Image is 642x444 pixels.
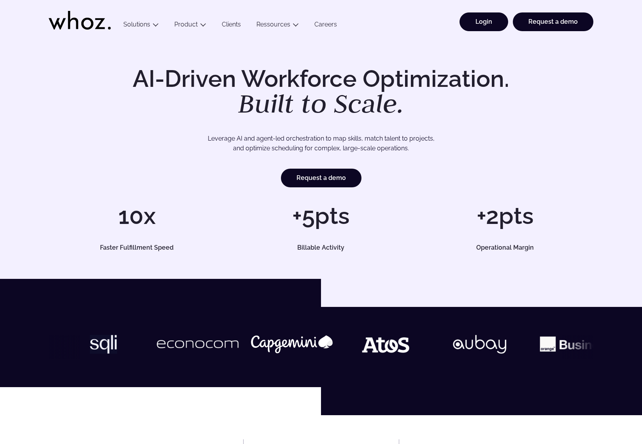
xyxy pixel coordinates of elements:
[233,204,409,227] h1: +5pts
[49,204,225,227] h1: 10x
[116,21,167,31] button: Solutions
[417,204,593,227] h1: +2pts
[281,169,361,187] a: Request a demo
[460,12,508,31] a: Login
[238,86,404,120] em: Built to Scale.
[591,393,631,433] iframe: Chatbot
[76,134,566,153] p: Leverage AI and agent-led orchestration to map skills, match talent to projects, and optimize sch...
[167,21,214,31] button: Product
[122,67,520,117] h1: AI-Driven Workforce Optimization.
[58,245,216,251] h5: Faster Fulfillment Speed
[214,21,249,31] a: Clients
[307,21,345,31] a: Careers
[426,245,584,251] h5: Operational Margin
[513,12,593,31] a: Request a demo
[242,245,400,251] h5: Billable Activity
[249,21,307,31] button: Ressources
[174,21,198,28] a: Product
[256,21,290,28] a: Ressources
